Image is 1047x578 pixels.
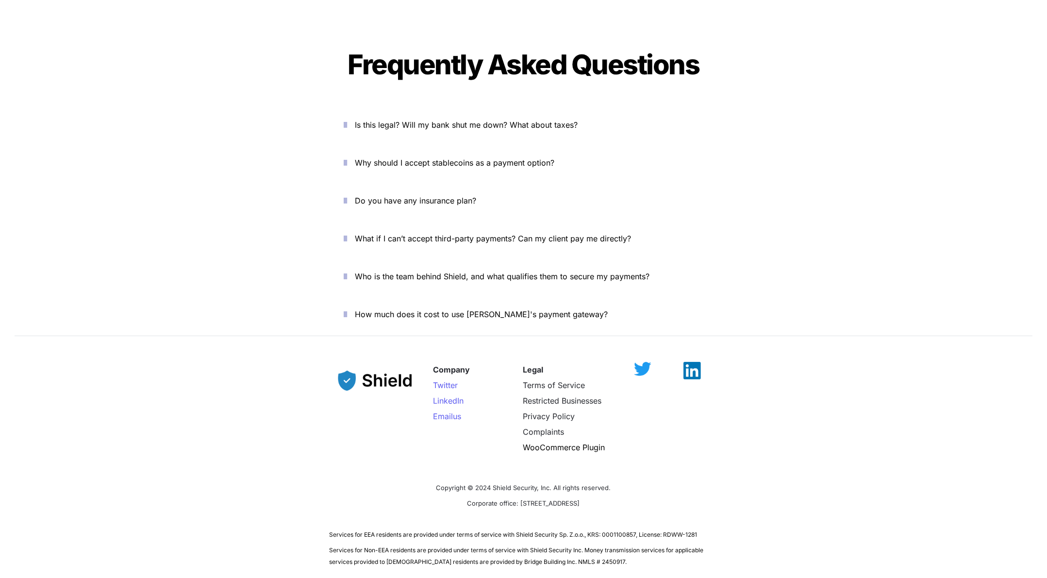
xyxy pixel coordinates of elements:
strong: Legal [523,365,543,374]
span: us [453,411,461,421]
span: How much does it cost to use [PERSON_NAME]'s payment gateway? [355,309,608,319]
a: Complaints [523,427,564,437]
span: Who is the team behind Shield, and what qualifies them to secure my payments? [355,272,650,281]
span: Copyright © 2024 Shield Security, Inc. All rights reserved. [436,484,611,492]
span: Why should I accept stablecoins as a payment option? [355,158,555,168]
a: WooCommerce Plugin [523,442,605,452]
a: Twitter [433,380,458,390]
button: What if I can’t accept third-party payments? Can my client pay me directly? [330,223,718,254]
span: Corporate office: [STREET_ADDRESS] [467,499,580,507]
button: Why should I accept stablecoins as a payment option? [330,148,718,178]
button: Who is the team behind Shield, and what qualifies them to secure my payments? [330,261,718,291]
span: Services for Non-EEA residents are provided under terms of service with Shield Security Inc. Mone... [330,546,705,565]
a: Terms of Service [523,380,585,390]
a: Restricted Businesses [523,396,601,406]
a: LinkedIn [433,396,464,406]
span: Is this legal? Will my bank shut me down? What about taxes? [355,120,578,130]
span: What if I can’t accept third-party payments? Can my client pay me directly? [355,234,632,243]
a: Privacy Policy [523,411,575,421]
strong: Company [433,365,470,374]
button: Do you have any insurance plan? [330,186,718,216]
button: How much does it cost to use [PERSON_NAME]'s payment gateway? [330,299,718,329]
span: Email [433,411,453,421]
span: Frequently Asked Questions [348,48,699,81]
button: Is this legal? Will my bank shut me down? What about taxes? [330,110,718,140]
span: Do you have any insurance plan? [355,196,477,205]
a: Emailus [433,411,461,421]
span: Services for EEA residents are provided under terms of service with Shield Security Sp. Z.o.o., K... [330,531,698,538]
